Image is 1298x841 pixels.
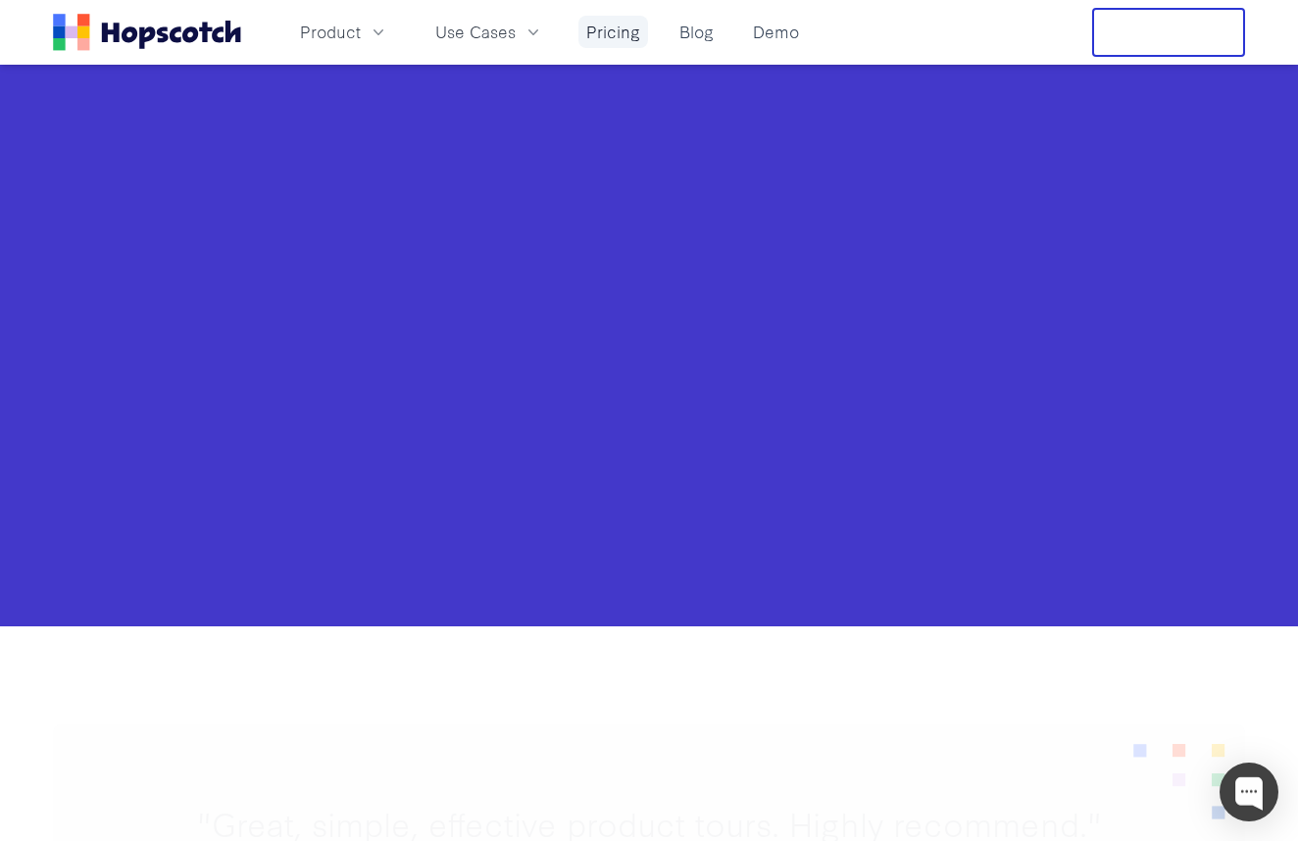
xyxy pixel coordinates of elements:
a: Home [53,14,241,51]
span: Product [300,20,361,44]
button: Use Cases [424,16,555,48]
a: Pricing [578,16,648,48]
a: Demo [745,16,807,48]
span: Use Cases [435,20,516,44]
button: Free Trial [1092,8,1245,57]
a: Blog [672,16,722,48]
button: Product [288,16,400,48]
